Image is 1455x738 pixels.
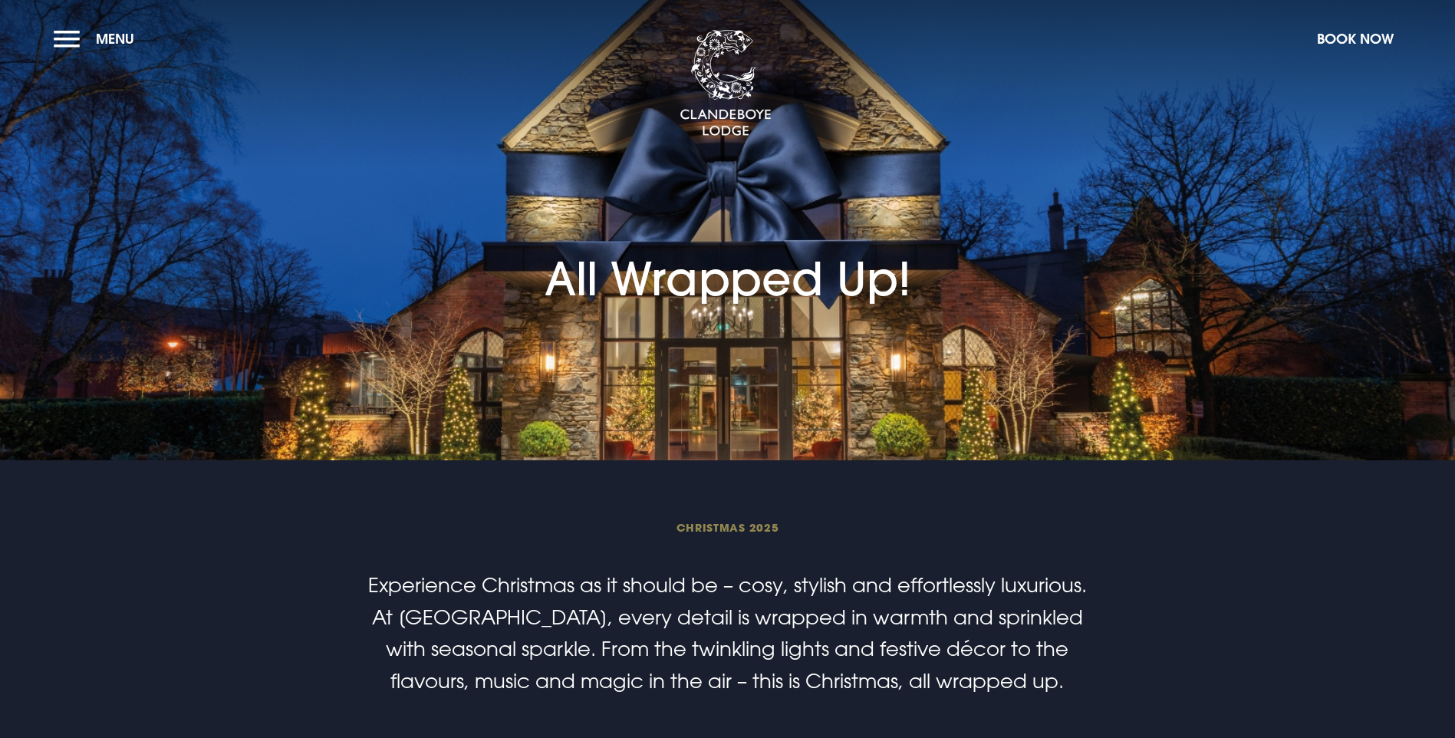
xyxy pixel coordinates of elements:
[545,162,911,305] h1: All Wrapped Up!
[680,30,772,137] img: Clandeboye Lodge
[1309,22,1401,55] button: Book Now
[96,30,134,48] span: Menu
[362,520,1092,535] span: Christmas 2025
[54,22,142,55] button: Menu
[362,569,1092,697] p: Experience Christmas as it should be – cosy, stylish and effortlessly luxurious. At [GEOGRAPHIC_D...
